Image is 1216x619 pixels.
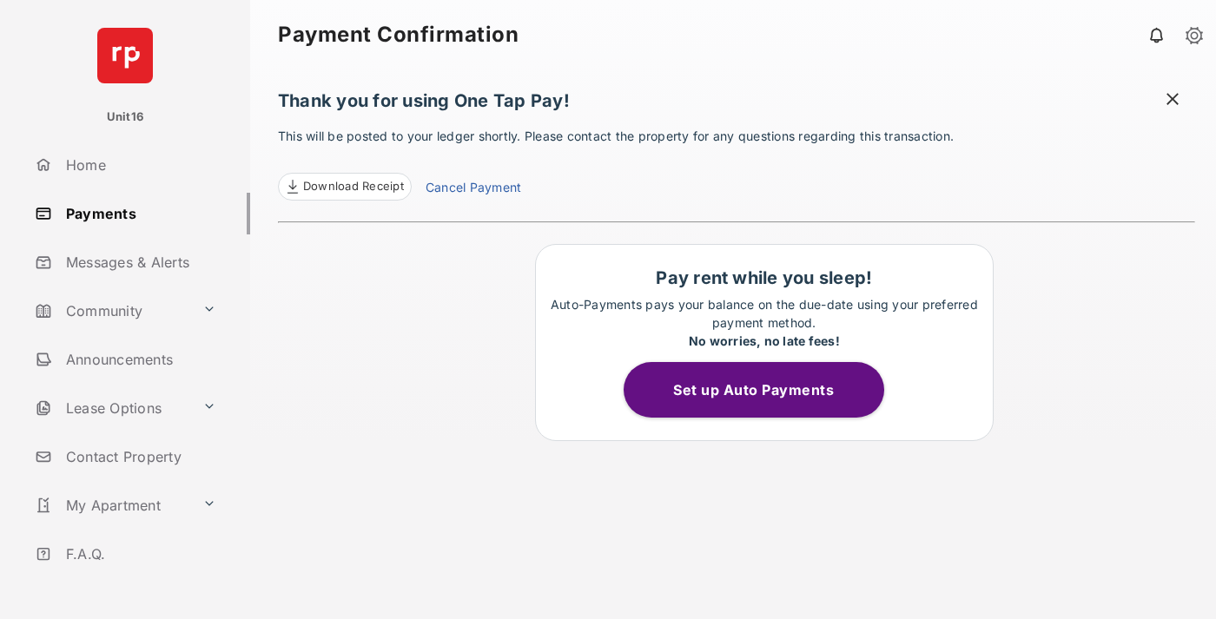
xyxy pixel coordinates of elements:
a: My Apartment [28,484,195,526]
a: Announcements [28,339,250,380]
p: Unit16 [107,109,144,126]
h1: Pay rent while you sleep! [545,267,984,288]
a: Payments [28,193,250,234]
h1: Thank you for using One Tap Pay! [278,90,1195,120]
img: svg+xml;base64,PHN2ZyB4bWxucz0iaHR0cDovL3d3dy53My5vcmcvMjAwMC9zdmciIHdpZHRoPSI2NCIgaGVpZ2h0PSI2NC... [97,28,153,83]
button: Set up Auto Payments [624,362,884,418]
a: Home [28,144,250,186]
div: No worries, no late fees! [545,332,984,350]
span: Download Receipt [303,178,404,195]
strong: Payment Confirmation [278,24,519,45]
a: Messages & Alerts [28,241,250,283]
a: Cancel Payment [426,178,521,201]
a: Contact Property [28,436,250,477]
a: Lease Options [28,387,195,429]
a: Set up Auto Payments [624,381,905,398]
a: Download Receipt [278,173,412,201]
a: F.A.Q. [28,533,250,575]
p: This will be posted to your ledger shortly. Please contact the property for any questions regardi... [278,127,1195,201]
p: Auto-Payments pays your balance on the due-date using your preferred payment method. [545,295,984,350]
a: Community [28,290,195,332]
